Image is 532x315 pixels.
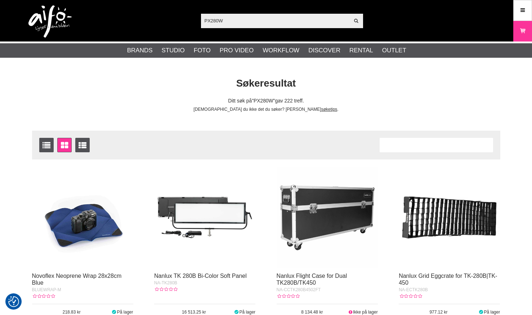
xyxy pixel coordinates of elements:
span: På lager [484,310,500,315]
img: Revisit consent button [8,296,19,307]
div: Kundevurdering: 0 [32,293,55,299]
span: PX280W [252,98,275,104]
i: På lager [478,310,484,315]
span: . [337,107,338,112]
a: Foto [194,46,211,55]
img: Nanlux Flight Case for Dual TK280B/TK450 [277,167,378,268]
input: Søk etter produkter ... [201,15,350,26]
a: Nanlux Grid Eggcrate for TK-280B|TK-450 [399,273,497,286]
a: Nanlux TK 280B Bi-Color Soft Panel [154,273,247,279]
img: Novoflex Neoprene Wrap 28x28cm Blue [32,167,133,268]
span: Ikke på lager [353,310,378,315]
span: [DEMOGRAPHIC_DATA] du ikke det du søker? [PERSON_NAME] [193,107,321,112]
img: Nanlux TK 280B Bi-Color Soft Panel [154,167,255,268]
span: Ditt søk på gav 222 treff. [228,98,304,104]
i: Ikke på lager [348,310,353,315]
a: Discover [308,46,340,55]
a: søketips [321,107,337,112]
a: Brands [127,46,153,55]
img: logo.png [28,5,72,38]
a: Pro Video [220,46,254,55]
div: Kundevurdering: 0 [277,293,300,299]
span: NA-TK280B [154,280,177,285]
a: Vindusvisning [57,138,72,152]
a: Vis liste [39,138,54,152]
a: Nanlux Flight Case for Dual TK280B/TK450 [277,273,347,286]
span: NA-ECTK280B [399,287,428,292]
img: Nanlux Grid Eggcrate for TK-280B|TK-450 [399,167,500,268]
a: Rental [349,46,373,55]
button: Samtykkepreferanser [8,295,19,308]
span: NA-CCTK280B4502FT [277,287,321,292]
a: Workflow [263,46,299,55]
span: På lager [239,310,255,315]
i: På lager [111,310,117,315]
div: Kundevurdering: 0 [399,293,422,299]
div: Kundevurdering: 0 [154,286,177,293]
a: Novoflex Neoprene Wrap 28x28cm Blue [32,273,122,286]
a: Studio [162,46,185,55]
a: Outlet [382,46,406,55]
i: På lager [234,310,240,315]
span: BLUEWRAP-M [32,287,61,292]
span: På lager [117,310,133,315]
h1: Søkeresultat [27,76,506,91]
a: Utvidet liste [75,138,90,152]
